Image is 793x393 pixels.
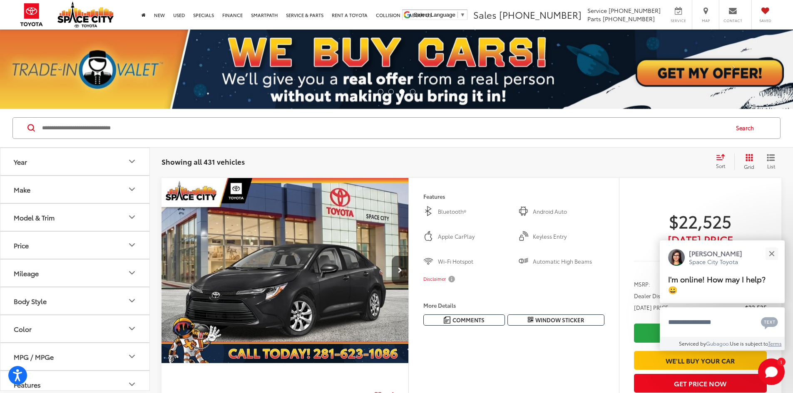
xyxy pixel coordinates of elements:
[634,351,767,370] a: We'll Buy Your Car
[457,12,458,18] span: ​
[127,379,137,389] div: Features
[767,163,775,170] span: List
[438,208,510,216] span: Bluetooth®
[634,324,767,342] a: Check Availability
[533,232,604,241] span: Keyless Entry
[127,184,137,194] div: Make
[473,8,497,21] span: Sales
[423,270,457,288] button: Disclaimer
[758,358,785,385] button: Toggle Chat Window
[0,287,150,314] button: Body StyleBody Style
[14,213,55,221] div: Model & Trim
[127,351,137,361] div: MPG / MPGe
[634,292,675,300] span: Dealer Discount
[734,153,761,170] button: Grid View
[756,18,774,23] span: Saved
[758,358,785,385] svg: Start Chat
[423,276,446,282] span: Disclaimer
[744,163,754,170] span: Grid
[634,280,650,288] span: MSRP:
[127,268,137,278] div: Mileage
[423,302,604,308] h4: More Details
[587,6,607,15] span: Service
[528,316,533,323] i: Window Sticker
[499,8,582,21] span: [PHONE_NUMBER]
[392,256,408,285] button: Next image
[780,360,782,363] span: 1
[127,324,137,334] div: Color
[533,208,604,216] span: Android Auto
[533,257,604,266] span: Automatic High Beams
[0,315,150,342] button: ColorColor
[0,176,150,203] button: MakeMake
[161,178,409,364] img: 2025 Toyota Corolla LE
[587,15,601,23] span: Parts
[0,204,150,231] button: Model & TrimModel & Trim
[535,316,584,324] span: Window Sticker
[507,314,604,326] button: Window Sticker
[0,260,150,287] button: MileageMileage
[0,148,150,175] button: YearYear
[716,162,725,169] span: Sort
[14,185,30,193] div: Make
[609,6,661,15] span: [PHONE_NUMBER]
[414,12,455,18] span: Select Language
[730,340,768,347] span: Use is subject to
[127,156,137,166] div: Year
[127,296,137,306] div: Body Style
[634,303,669,311] span: [DATE] PRICE
[761,153,781,170] button: List View
[0,343,150,370] button: MPG / MPGeMPG / MPGe
[723,18,742,23] span: Contact
[634,235,767,244] span: [DATE] Price
[14,325,32,333] div: Color
[14,297,47,305] div: Body Style
[41,118,728,138] input: Search by Make, Model, or Keyword
[728,118,766,138] button: Search
[414,12,465,18] a: Select Language​
[444,316,450,324] img: Comments
[14,353,54,361] div: MPG / MPGe
[438,257,510,266] span: Wi-Fi Hotspot
[763,245,781,262] button: Close
[460,12,465,18] span: ▼
[634,374,767,393] button: Get Price Now
[761,316,778,329] svg: Text
[0,232,150,259] button: PricePrice
[127,240,137,250] div: Price
[706,340,730,347] a: Gubagoo.
[57,2,114,27] img: Space City Toyota
[14,241,29,249] div: Price
[423,314,505,326] button: Comments
[660,307,785,337] textarea: Type your message
[679,340,706,347] span: Serviced by
[668,274,766,295] span: I'm online! How may I help? 😀
[689,258,742,266] p: Space City Toyota
[438,232,510,241] span: Apple CarPlay
[161,178,409,363] div: 2025 Toyota Corolla LE 0
[127,212,137,222] div: Model & Trim
[603,15,655,23] span: [PHONE_NUMBER]
[758,313,781,331] button: Chat with SMS
[660,240,785,350] div: Close[PERSON_NAME]Space City ToyotaI'm online! How may I help? 😀Type your messageChat with SMSSen...
[14,269,39,277] div: Mileage
[162,156,245,166] span: Showing all 431 vehicles
[14,158,27,166] div: Year
[689,249,742,258] p: [PERSON_NAME]
[696,18,715,23] span: Map
[669,18,688,23] span: Service
[161,178,409,363] a: 2025 Toyota Corolla LE2025 Toyota Corolla LE2025 Toyota Corolla LE2025 Toyota Corolla LE
[712,153,734,170] button: Select sort value
[768,340,782,347] a: Terms
[634,210,767,231] span: $22,525
[14,381,41,388] div: Features
[452,316,485,324] span: Comments
[423,193,604,199] h4: Features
